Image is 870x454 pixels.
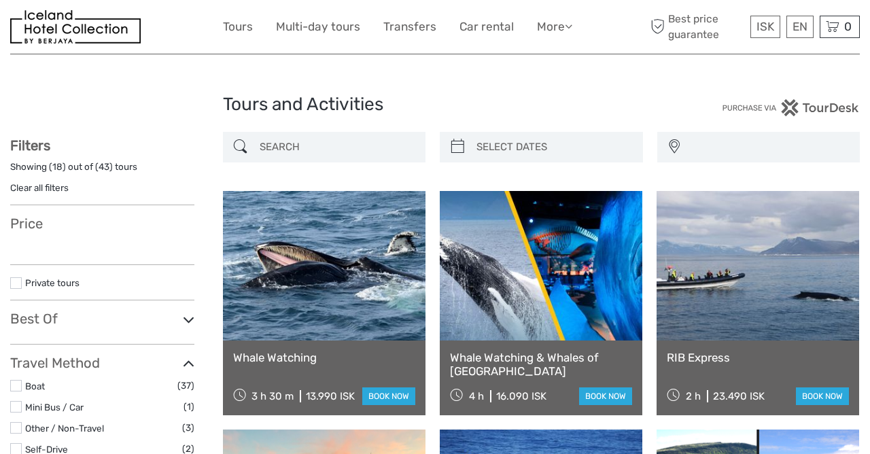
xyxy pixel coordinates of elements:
input: SELECT DATES [471,135,636,159]
a: book now [796,387,849,405]
div: Showing ( ) out of ( ) tours [10,160,194,181]
span: (3) [182,420,194,436]
a: Boat [25,381,45,391]
a: Mini Bus / Car [25,402,84,413]
a: Other / Non-Travel [25,423,104,434]
span: 0 [842,20,854,33]
span: (1) [184,399,194,415]
span: ISK [756,20,774,33]
a: Car rental [459,17,514,37]
a: Transfers [383,17,436,37]
span: 2 h [686,390,701,402]
span: 3 h 30 m [251,390,294,402]
a: book now [362,387,415,405]
h3: Travel Method [10,355,194,371]
input: SEARCH [254,135,419,159]
h3: Best Of [10,311,194,327]
div: 23.490 ISK [713,390,765,402]
a: Whale Watching & Whales of [GEOGRAPHIC_DATA] [450,351,632,379]
img: PurchaseViaTourDesk.png [722,99,860,116]
label: 18 [52,160,63,173]
h3: Price [10,215,194,232]
div: 13.990 ISK [306,390,355,402]
div: 16.090 ISK [496,390,546,402]
a: RIB Express [667,351,849,364]
a: Whale Watching [233,351,415,364]
strong: Filters [10,137,50,154]
span: 4 h [469,390,484,402]
span: Best price guarantee [648,12,748,41]
a: Private tours [25,277,80,288]
span: (37) [177,378,194,394]
a: book now [579,387,632,405]
h1: Tours and Activities [223,94,648,116]
label: 43 [99,160,109,173]
div: EN [786,16,814,38]
a: Multi-day tours [276,17,360,37]
img: 481-8f989b07-3259-4bb0-90ed-3da368179bdc_logo_small.jpg [10,10,141,43]
a: Clear all filters [10,182,69,193]
a: More [537,17,572,37]
a: Tours [223,17,253,37]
